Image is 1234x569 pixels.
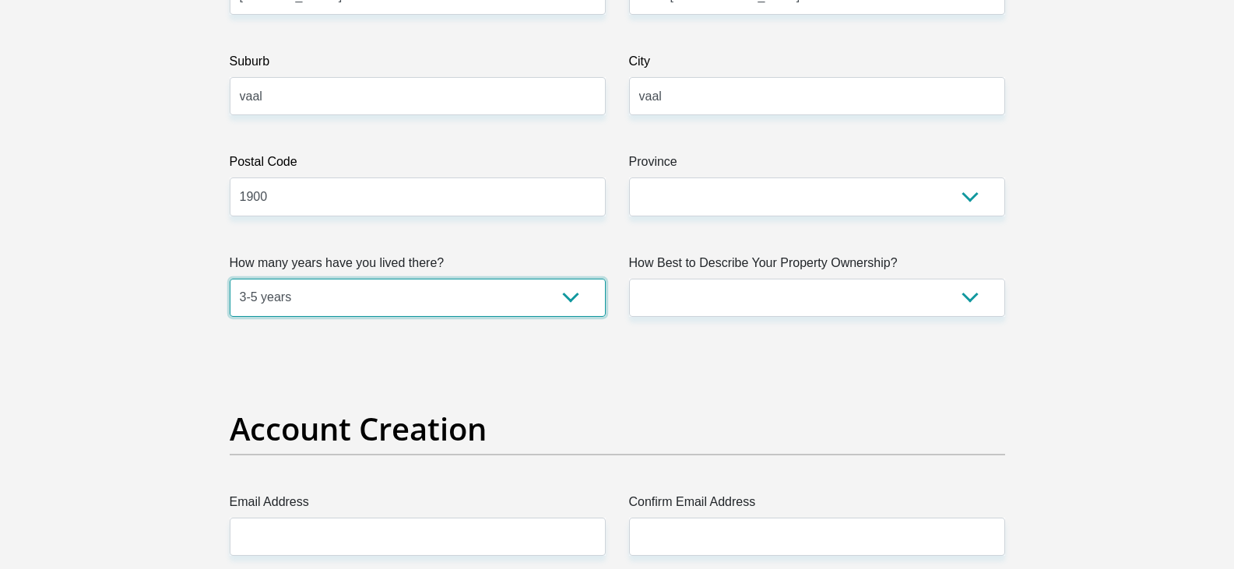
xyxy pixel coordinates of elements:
select: Please select a value [629,279,1005,317]
select: Please select a value [230,279,606,317]
input: Suburb [230,77,606,115]
input: City [629,77,1005,115]
input: Confirm Email Address [629,518,1005,556]
label: Suburb [230,52,606,77]
select: Please Select a Province [629,177,1005,216]
input: Postal Code [230,177,606,216]
label: Email Address [230,493,606,518]
label: How Best to Describe Your Property Ownership? [629,254,1005,279]
label: Confirm Email Address [629,493,1005,518]
input: Email Address [230,518,606,556]
label: City [629,52,1005,77]
label: How many years have you lived there? [230,254,606,279]
h2: Account Creation [230,410,1005,448]
label: Postal Code [230,153,606,177]
label: Province [629,153,1005,177]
